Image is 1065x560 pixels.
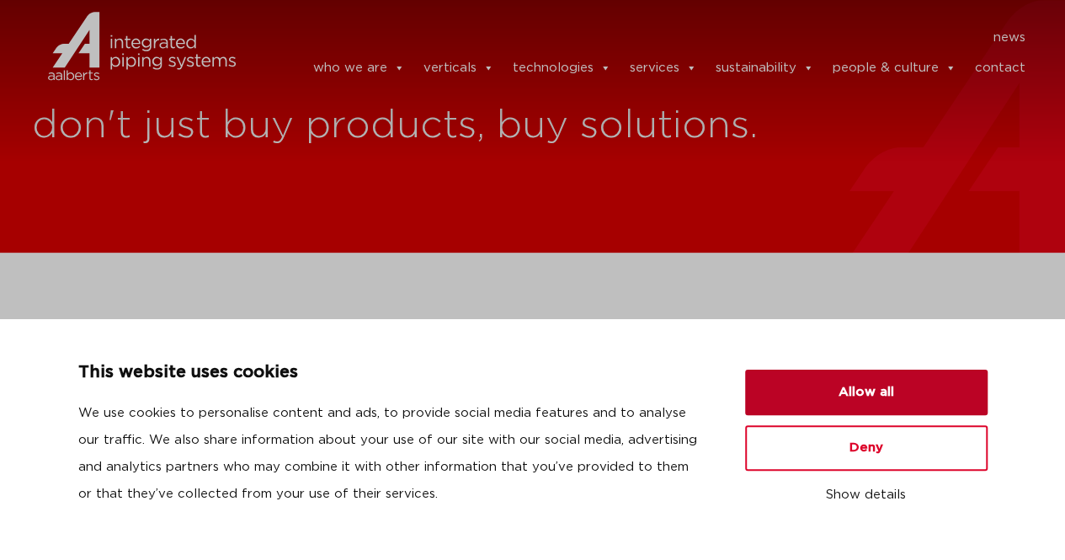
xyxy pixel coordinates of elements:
[78,400,705,508] p: We use cookies to personalise content and ads, to provide social media features and to analyse ou...
[993,24,1025,51] a: news
[745,425,988,471] button: Deny
[423,51,493,85] a: verticals
[974,51,1025,85] a: contact
[629,51,696,85] a: services
[745,481,988,509] button: Show details
[715,51,813,85] a: sustainability
[745,370,988,415] button: Allow all
[832,51,956,85] a: people & culture
[261,24,1025,51] nav: Menu
[78,360,705,387] p: This website uses cookies
[512,51,610,85] a: technologies
[312,51,404,85] a: who we are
